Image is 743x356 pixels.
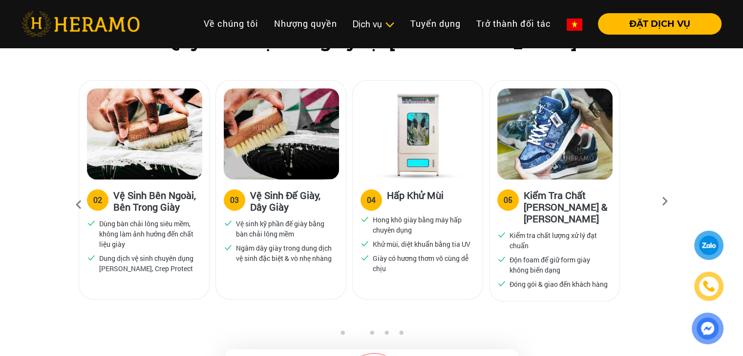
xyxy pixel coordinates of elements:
p: Giày có hương thơm vô cùng dễ chịu [373,253,471,274]
img: checked.svg [497,255,506,263]
button: ĐẶT DỊCH VỤ [598,13,722,35]
img: heramo-logo.png [21,11,140,37]
img: subToggleIcon [384,20,395,30]
div: 03 [230,194,239,206]
p: Hong khô giày bằng máy hấp chuyên dụng [373,215,471,235]
a: ĐẶT DỊCH VỤ [590,20,722,28]
img: Heramo quy trinh ve sinh de giay day giay [224,88,339,179]
a: Tuyển dụng [403,13,468,34]
img: checked.svg [361,239,369,248]
p: Dung dịch vệ sinh chuyên dụng [PERSON_NAME], Crep Protect [99,253,198,274]
h3: Vệ Sinh Đế Giày, Dây Giày [250,189,338,213]
h2: Quy trình vệ sinh giày tại [GEOGRAPHIC_DATA] [21,32,722,52]
img: vn-flag.png [567,19,582,31]
button: 5 [396,330,406,340]
img: checked.svg [224,218,233,227]
button: 3 [367,330,377,340]
div: 02 [93,194,102,206]
img: checked.svg [87,253,96,262]
h3: Vệ Sinh Bên Ngoài, Bên Trong Giày [113,189,201,213]
p: Vệ sinh kỹ phần đế giày bằng bàn chải lông mềm [236,218,335,239]
a: phone-icon [696,273,722,299]
p: Khử mùi, diệt khuẩn bằng tia UV [373,239,470,249]
div: Dịch vụ [353,18,395,31]
div: 05 [504,194,512,206]
img: Heramo quy trinh ve sinh hap khu mui giay bang may hap uv [361,88,476,179]
button: 2 [352,330,362,340]
img: checked.svg [497,230,506,239]
img: phone-icon [703,280,715,292]
p: Kiểm tra chất lượng xử lý đạt chuẩn [509,230,608,251]
img: checked.svg [361,215,369,223]
img: Heramo quy trinh ve sinh kiem tra chat luong dong goi [497,88,613,179]
a: Nhượng quyền [266,13,345,34]
img: checked.svg [87,218,96,227]
p: Ngâm dây giày trong dung dịch vệ sinh đặc biệt & vò nhẹ nhàng [236,243,335,263]
h3: Hấp Khử Mùi [387,189,444,209]
img: Heramo quy trinh ve sinh giay ben ngoai ben trong [87,88,202,179]
a: Trở thành đối tác [468,13,559,34]
p: Độn foam để giữ form giày không biến dạng [509,255,608,275]
p: Dùng bàn chải lông siêu mềm, không làm ảnh hưởng đến chất liệu giày [99,218,198,249]
div: 04 [367,194,376,206]
a: Về chúng tôi [196,13,266,34]
p: Đóng gói & giao đến khách hàng [509,279,608,289]
img: checked.svg [224,243,233,252]
button: 4 [382,330,391,340]
button: 1 [338,330,347,340]
h3: Kiểm Tra Chất [PERSON_NAME] & [PERSON_NAME] [524,189,612,224]
img: checked.svg [497,279,506,288]
img: checked.svg [361,253,369,262]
